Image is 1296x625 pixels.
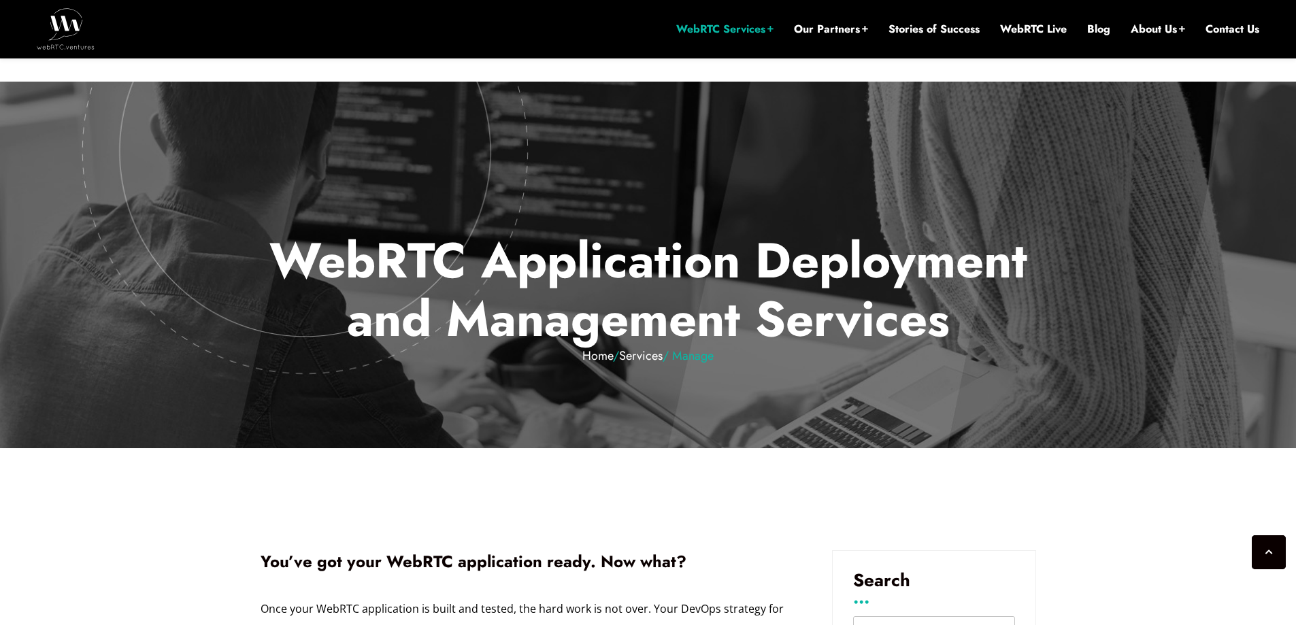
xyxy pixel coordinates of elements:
a: About Us [1131,22,1185,37]
a: Home [582,347,613,365]
h3: Search [853,571,1015,589]
h1: You’ve got your WebRTC application ready. Now what? [261,550,791,573]
p: WebRTC Application Deployment and Management Services [250,231,1046,363]
a: Stories of Success [888,22,980,37]
a: Services [619,347,663,365]
a: Our Partners [794,22,868,37]
a: Blog [1087,22,1110,37]
h3: ... [853,592,1015,603]
a: WebRTC Services [676,22,774,37]
em: / / Manage [250,349,1046,364]
img: WebRTC.ventures [37,8,95,49]
a: Contact Us [1206,22,1259,37]
a: WebRTC Live [1000,22,1067,37]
